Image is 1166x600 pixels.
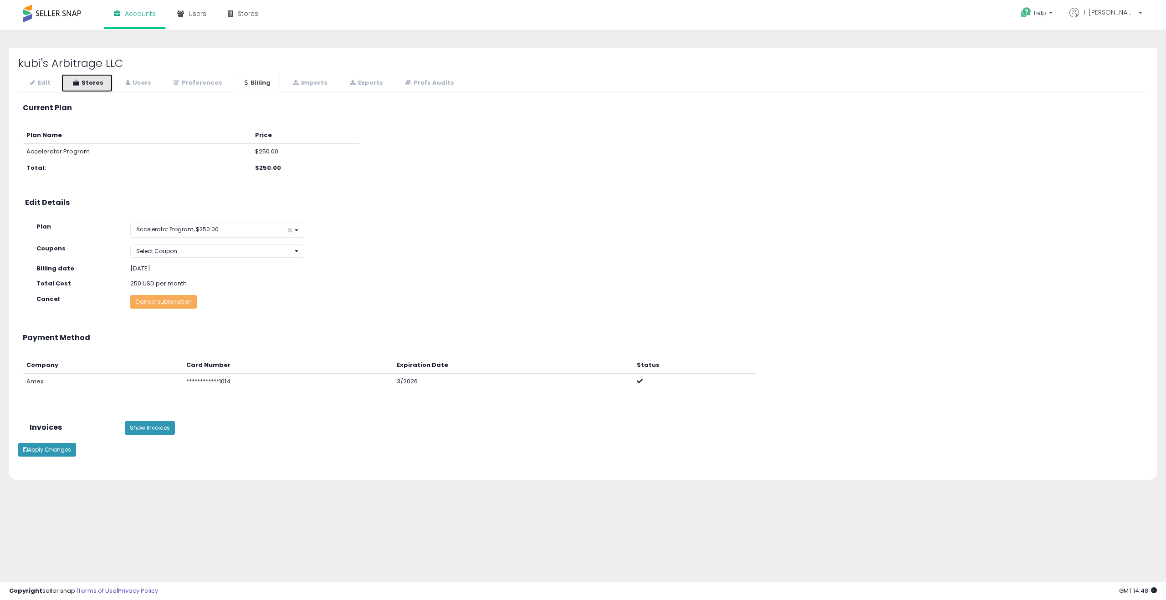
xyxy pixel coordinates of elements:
[130,295,197,309] button: Cancel subscription
[1034,9,1046,17] span: Help
[1069,8,1142,28] a: Hi [PERSON_NAME]
[393,373,633,389] td: 3/2026
[23,127,251,143] th: Plan Name
[393,357,633,373] th: Expiration Date
[36,222,51,231] strong: Plan
[1020,7,1032,18] i: Get Help
[1081,8,1136,17] span: Hi [PERSON_NAME]
[130,223,304,238] button: Accelerator Program, $250.00 ×
[251,127,359,143] th: Price
[125,421,175,435] button: Show Invoices
[23,357,183,373] th: Company
[18,443,76,457] button: Apply Changes
[136,225,219,233] span: Accelerator Program, $250.00
[18,57,1148,69] h2: kubi's Arbitrage LLC
[25,198,1141,207] h3: Edit Details
[251,144,359,160] td: $250.00
[233,74,280,92] a: Billing
[36,264,74,273] strong: Billing date
[123,280,405,288] div: 250 USD per month
[130,264,398,273] div: [DATE]
[238,9,258,18] span: Stores
[23,144,251,160] td: Accelerator Program
[125,9,156,18] span: Accounts
[633,357,756,373] th: Status
[255,163,281,172] b: $250.00
[136,247,177,255] span: Select Coupon
[130,244,304,258] button: Select Coupon
[26,163,46,172] b: Total:
[162,74,232,92] a: Preferences
[61,74,113,92] a: Stores
[189,9,206,18] span: Users
[394,74,464,92] a: Prefs Audits
[23,373,183,389] td: Amex
[183,357,393,373] th: Card Number
[18,74,60,92] a: Edit
[30,423,111,432] h3: Invoices
[338,74,393,92] a: Exports
[281,74,337,92] a: Imports
[23,104,1143,112] h3: Current Plan
[23,334,1143,342] h3: Payment Method
[287,225,293,235] span: ×
[36,279,71,288] strong: Total Cost
[36,295,60,303] strong: Cancel
[36,244,66,253] strong: Coupons
[114,74,161,92] a: Users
